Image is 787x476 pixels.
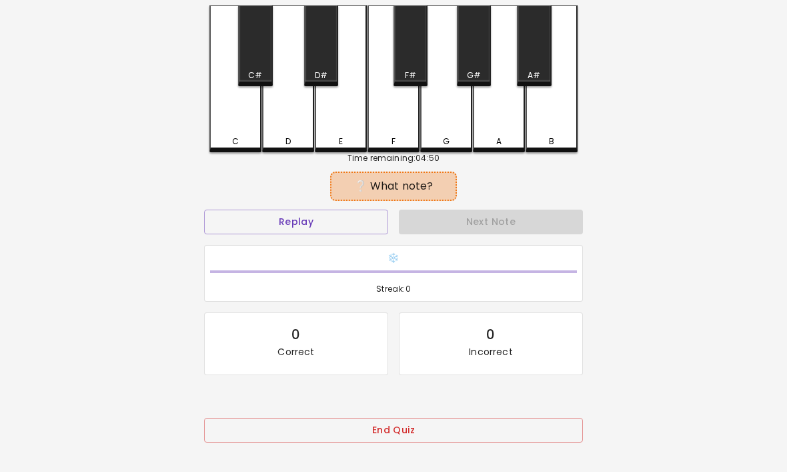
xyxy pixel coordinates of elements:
[285,136,291,148] div: D
[315,70,327,82] div: D#
[443,136,450,148] div: G
[232,136,239,148] div: C
[528,70,540,82] div: A#
[405,70,416,82] div: F#
[204,210,388,235] button: Replay
[204,419,583,443] button: End Quiz
[209,153,578,165] div: Time remaining: 04:50
[277,346,314,359] p: Correct
[248,70,262,82] div: C#
[210,252,577,266] h6: ❄️
[486,324,495,346] div: 0
[496,136,502,148] div: A
[391,136,396,148] div: F
[339,136,343,148] div: E
[469,346,512,359] p: Incorrect
[467,70,481,82] div: G#
[337,179,450,195] div: ❔ What note?
[291,324,300,346] div: 0
[549,136,554,148] div: B
[210,283,577,296] span: Streak: 0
